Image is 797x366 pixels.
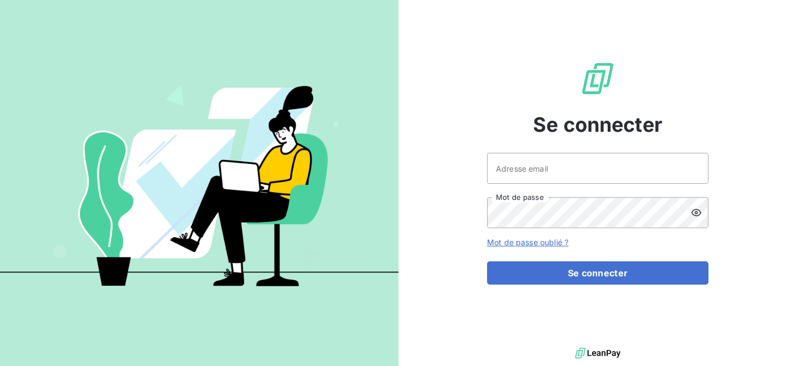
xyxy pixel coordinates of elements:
span: Se connecter [533,110,663,140]
img: logo [575,345,620,362]
a: Mot de passe oublié ? [487,238,568,247]
img: Logo LeanPay [580,61,615,96]
button: Se connecter [487,261,708,285]
input: placeholder [487,153,708,184]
